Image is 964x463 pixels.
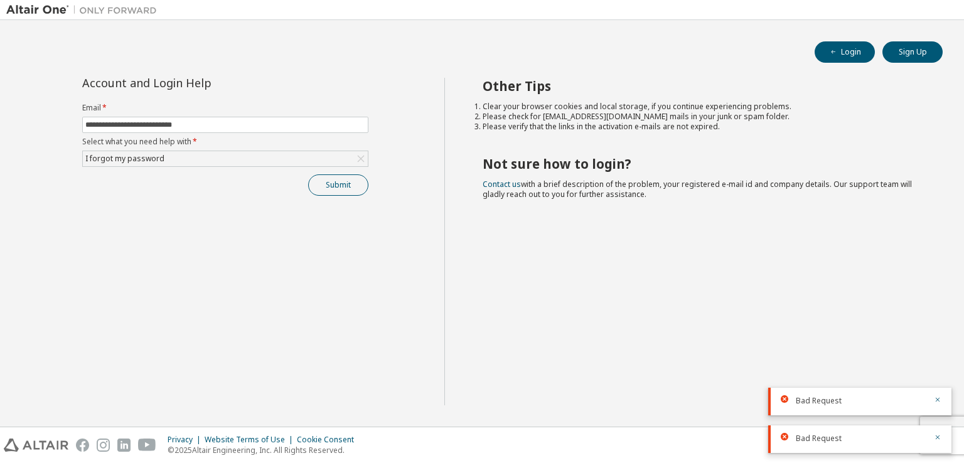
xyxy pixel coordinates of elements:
[82,103,368,113] label: Email
[483,112,921,122] li: Please check for [EMAIL_ADDRESS][DOMAIN_NAME] mails in your junk or spam folder.
[483,122,921,132] li: Please verify that the links in the activation e-mails are not expired.
[796,434,842,444] span: Bad Request
[82,137,368,147] label: Select what you need help with
[138,439,156,452] img: youtube.svg
[83,151,368,166] div: I forgot my password
[168,445,361,455] p: © 2025 Altair Engineering, Inc. All Rights Reserved.
[76,439,89,452] img: facebook.svg
[882,41,943,63] button: Sign Up
[308,174,368,196] button: Submit
[483,156,921,172] h2: Not sure how to login?
[205,435,297,445] div: Website Terms of Use
[6,4,163,16] img: Altair One
[483,179,912,200] span: with a brief description of the problem, your registered e-mail id and company details. Our suppo...
[82,78,311,88] div: Account and Login Help
[168,435,205,445] div: Privacy
[4,439,68,452] img: altair_logo.svg
[796,396,842,406] span: Bad Request
[97,439,110,452] img: instagram.svg
[815,41,875,63] button: Login
[117,439,131,452] img: linkedin.svg
[297,435,361,445] div: Cookie Consent
[483,102,921,112] li: Clear your browser cookies and local storage, if you continue experiencing problems.
[483,78,921,94] h2: Other Tips
[83,152,166,166] div: I forgot my password
[483,179,521,189] a: Contact us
